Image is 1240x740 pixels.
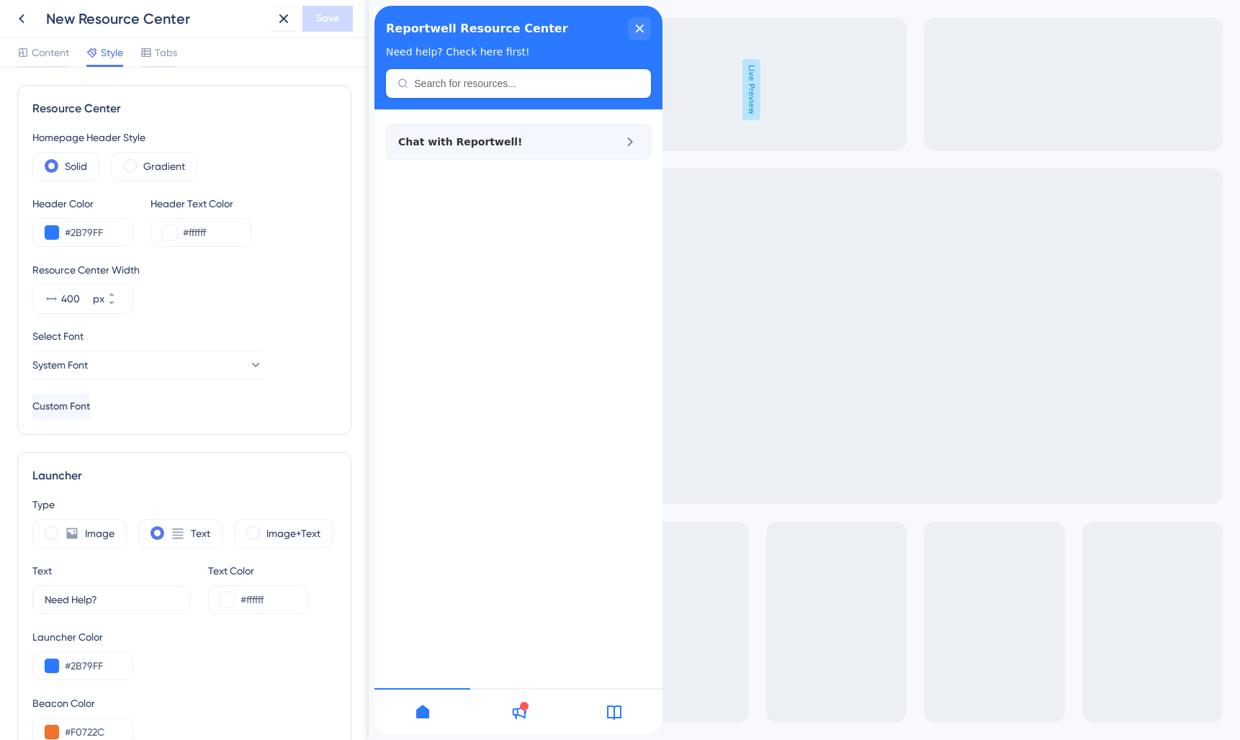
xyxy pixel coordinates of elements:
label: Image+Text [266,525,320,542]
input: Get Started [45,592,179,608]
div: Select Font [32,328,336,345]
span: Custom Font [32,398,90,415]
button: System Font [32,351,263,379]
div: px [93,290,104,307]
div: Homepage Header Style [32,129,336,146]
span: Tabs [155,44,177,61]
span: Save [316,10,339,27]
label: Image [85,525,114,542]
div: Launcher Color [32,628,133,646]
span: Reportwell Resource Center [12,12,194,34]
span: Content [32,44,69,61]
span: Live Preview [374,59,392,120]
div: New Resource Center [46,9,265,29]
span: Need help? Check here first! [12,40,156,52]
button: Save [302,6,353,32]
button: px [107,299,133,313]
span: Style [101,44,123,61]
div: 3 [81,7,86,19]
span: Need Help? [9,4,72,21]
span: Chat with Reportwell! [24,127,216,145]
div: Header Color [32,195,133,212]
label: Solid [65,158,87,175]
input: Search for resources... [40,72,265,84]
span: System Font [32,356,88,374]
div: Text Color [208,562,309,579]
div: Type [32,496,336,513]
div: Header Text Color [150,195,251,212]
label: Gradient [143,158,185,175]
div: Text [32,562,52,579]
div: Beacon Color [32,695,336,712]
div: Resource Center Width [32,261,336,279]
input: px [61,290,90,307]
button: px [107,284,133,299]
div: close resource center [253,12,277,35]
div: Launcher [32,467,336,484]
div: Resource Center [32,100,336,117]
button: Custom Font [32,394,90,420]
label: Text [191,525,210,542]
